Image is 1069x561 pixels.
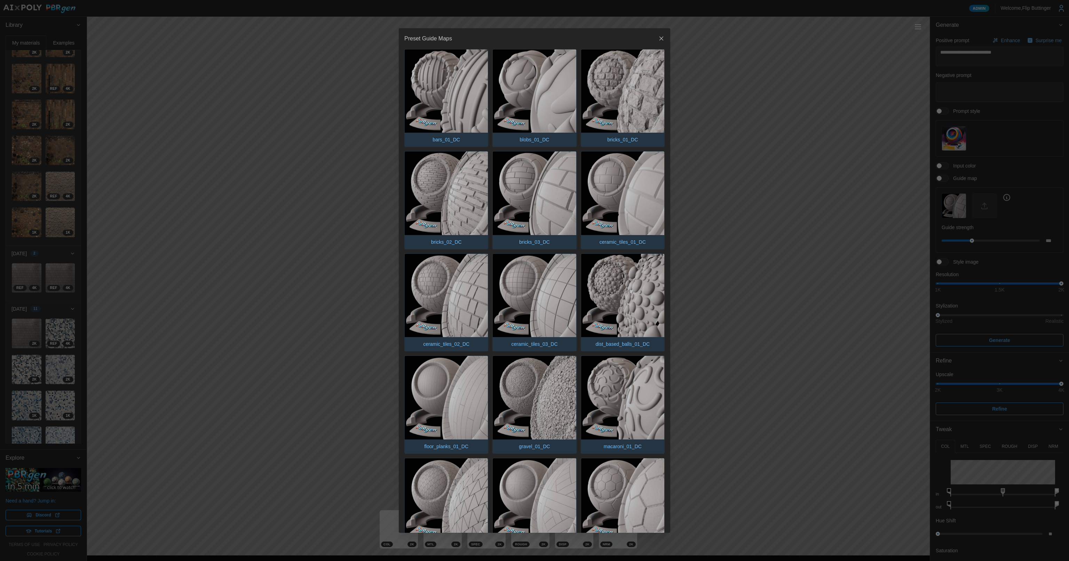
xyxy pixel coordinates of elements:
[581,49,664,133] img: bricks_01_DC.png
[581,49,665,147] button: bricks_01_DC.pngbricks_01_DC
[493,49,576,133] img: blobs_01_DC.png
[429,133,464,147] p: bars_01_DC
[600,439,645,453] p: macaroni_01_DC
[405,458,488,541] img: metal_plates_01_DC.png
[581,254,664,337] img: dist_based_balls_01_DC.png
[581,458,664,541] img: paving_stones_01_DC.png
[405,49,488,133] img: bars_01_DC.png
[581,356,665,454] button: macaroni_01_DC.pngmacaroni_01_DC
[404,356,488,454] button: floor_planks_01_DC.pngfloor_planks_01_DC
[581,254,665,352] button: dist_based_balls_01_DC.pngdist_based_balls_01_DC
[493,458,576,541] img: parquet_01_DC.png
[421,439,472,453] p: floor_planks_01_DC
[405,254,488,337] img: ceramic_tiles_02_DC.png
[493,151,576,235] img: bricks_03_DC.png
[404,151,488,249] button: bricks_02_DC.pngbricks_02_DC
[508,337,561,351] p: ceramic_tiles_03_DC
[596,235,649,249] p: ceramic_tiles_01_DC
[592,337,653,351] p: dist_based_balls_01_DC
[428,235,465,249] p: bricks_02_DC
[492,458,576,556] button: parquet_01_DC.pngparquet_01_DC
[516,235,553,249] p: bricks_03_DC
[516,133,553,147] p: blobs_01_DC
[492,151,576,249] button: bricks_03_DC.pngbricks_03_DC
[581,151,664,235] img: ceramic_tiles_01_DC.png
[420,337,473,351] p: ceramic_tiles_02_DC
[405,356,488,439] img: floor_planks_01_DC.png
[515,439,554,453] p: gravel_01_DC
[404,254,488,352] button: ceramic_tiles_02_DC.pngceramic_tiles_02_DC
[405,151,488,235] img: bricks_02_DC.png
[492,254,576,352] button: ceramic_tiles_03_DC.pngceramic_tiles_03_DC
[492,49,576,147] button: blobs_01_DC.pngblobs_01_DC
[404,36,452,41] h2: Preset Guide Maps
[404,458,488,556] button: metal_plates_01_DC.pngmetal_plates_01_DC
[493,356,576,439] img: gravel_01_DC.png
[581,356,664,439] img: macaroni_01_DC.png
[404,49,488,147] button: bars_01_DC.pngbars_01_DC
[604,133,641,147] p: bricks_01_DC
[581,151,665,249] button: ceramic_tiles_01_DC.pngceramic_tiles_01_DC
[581,458,665,556] button: paving_stones_01_DC.pngpaving_stones_01_DC
[492,356,576,454] button: gravel_01_DC.pnggravel_01_DC
[493,254,576,337] img: ceramic_tiles_03_DC.png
